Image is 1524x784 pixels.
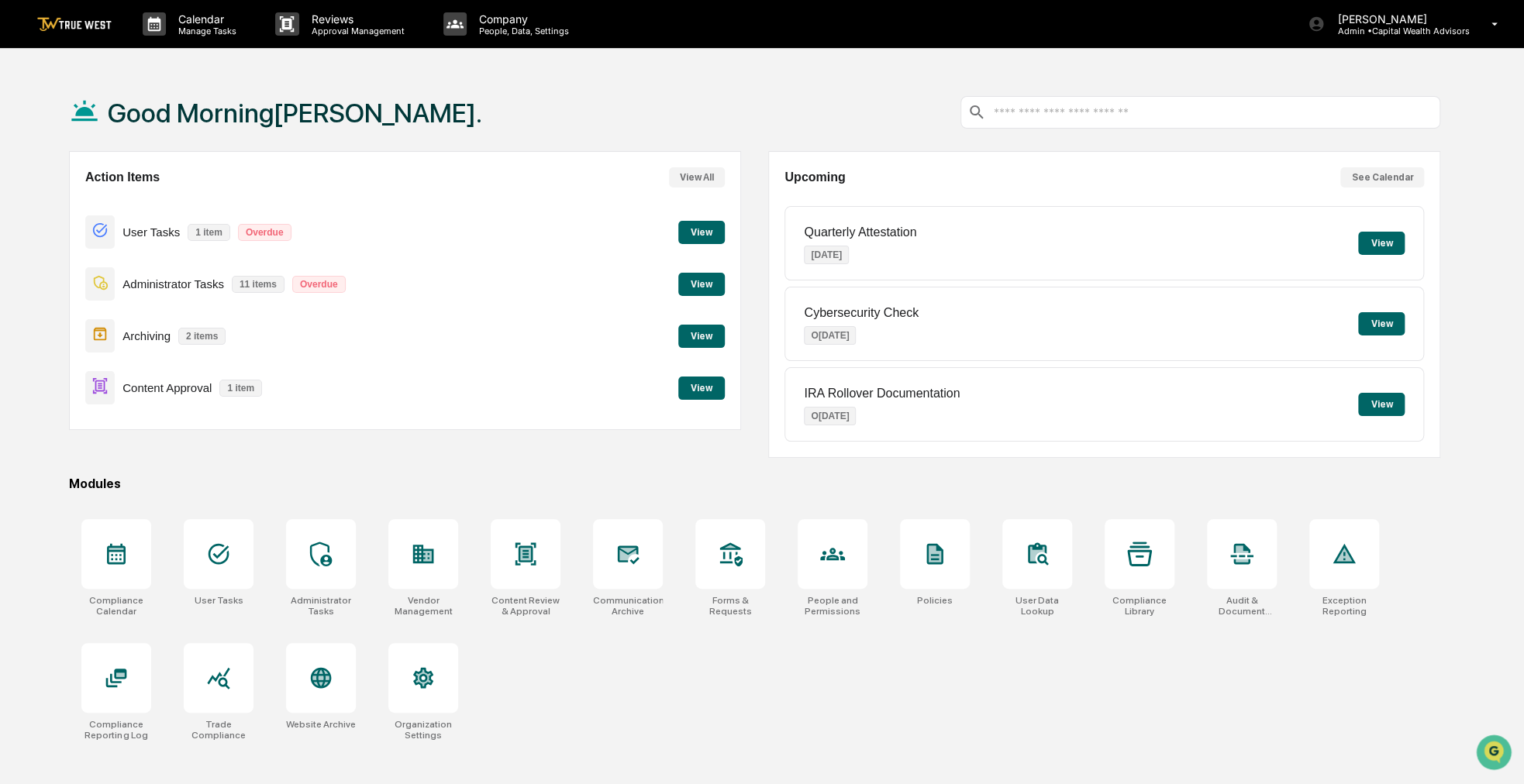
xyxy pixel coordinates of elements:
div: Vendor Management [388,595,458,617]
p: O[DATE] [804,407,856,425]
p: Admin • Capital Wealth Advisors [1325,26,1469,36]
span: Data Lookup [31,304,98,319]
p: [DATE] [804,246,849,264]
p: People, Data, Settings [467,26,577,36]
h1: Good Morning[PERSON_NAME]. [108,98,482,129]
p: Approval Management [299,26,412,36]
p: Cybersecurity Check [804,306,919,320]
div: Past conversations [16,171,104,184]
div: 🖐️ [16,276,28,288]
div: Exception Reporting [1309,595,1379,617]
p: 11 items [232,276,284,293]
a: 🖐️Preclearance [9,268,106,296]
span: Pylon [154,342,188,353]
button: View [1358,312,1405,335]
iframe: Open customer support [1474,733,1516,775]
p: Administrator Tasks [122,277,224,291]
a: View [678,380,725,394]
div: 🗄️ [112,276,125,288]
img: logo [37,17,112,32]
a: View [678,224,725,239]
p: 1 item [188,224,230,241]
span: [PERSON_NAME] [48,210,126,222]
span: [DATE][DATE] [137,210,200,222]
div: People and Permissions [798,595,867,617]
div: Organization Settings [388,719,458,741]
div: Content Review & Approval [491,595,560,617]
button: View [678,325,725,348]
div: Start new chat [70,118,254,133]
div: Compliance Calendar [81,595,151,617]
div: Audit & Document Logs [1207,595,1277,617]
p: IRA Rollover Documentation [804,387,960,401]
span: • [129,210,134,222]
button: View [1358,393,1405,416]
p: O[DATE] [804,326,856,345]
div: Policies [917,595,953,606]
a: View [678,276,725,291]
img: Sigrid Alegria [16,195,40,220]
a: 🗄️Attestations [106,268,198,296]
div: Administrator Tasks [286,595,356,617]
p: 1 item [219,380,262,397]
p: Reviews [299,12,412,26]
p: [PERSON_NAME] [1325,12,1469,26]
button: View [678,273,725,296]
div: Modules [69,476,1440,491]
p: Company [467,12,577,26]
p: Overdue [292,276,346,293]
a: View [678,328,725,342]
button: See all [240,168,282,187]
button: View [1358,232,1405,255]
button: View All [669,167,725,187]
img: 8933085812038_c878075ebb4cc5468115_72.jpg [33,118,60,146]
p: Archiving [122,329,171,342]
p: Content Approval [122,381,212,394]
p: User Tasks [122,225,180,239]
div: Compliance Library [1105,595,1174,617]
p: Quarterly Attestation [804,225,916,239]
button: View [678,221,725,244]
a: 🔎Data Lookup [9,297,104,325]
div: We're available if you need us! [70,133,213,146]
div: Trade Compliance [184,719,253,741]
h2: Upcoming [784,170,845,184]
button: See Calendar [1340,167,1424,187]
div: User Data Lookup [1002,595,1072,617]
span: Attestations [128,274,192,290]
div: User Tasks [194,595,243,606]
div: Forms & Requests [695,595,765,617]
div: Website Archive [286,719,356,730]
p: Calendar [166,12,244,26]
p: Manage Tasks [166,26,244,36]
img: 1746055101610-c473b297-6a78-478c-a979-82029cc54cd1 [16,118,43,146]
p: Overdue [238,224,291,241]
button: View [678,377,725,400]
button: Start new chat [264,122,282,141]
p: 2 items [178,328,226,345]
span: Preclearance [31,274,100,290]
h2: Action Items [85,170,160,184]
div: Communications Archive [593,595,663,617]
div: Compliance Reporting Log [81,719,151,741]
a: Powered byPylon [109,341,188,353]
div: 🔎 [16,305,28,318]
p: How can we help? [16,32,282,57]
